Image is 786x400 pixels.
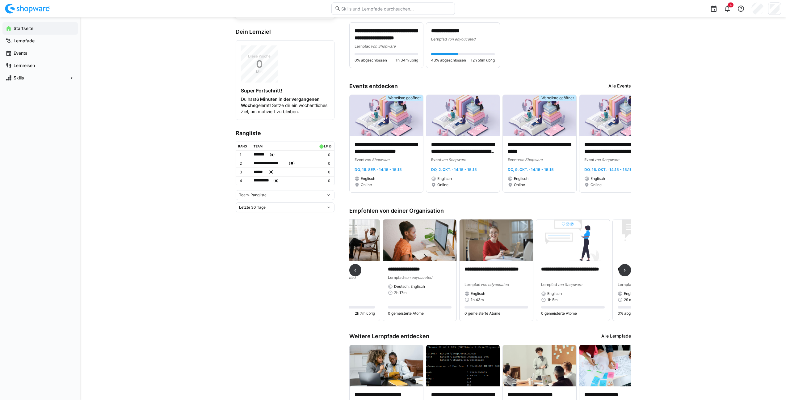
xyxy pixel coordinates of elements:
p: 2 [240,161,249,166]
img: image [350,345,423,386]
span: Englisch [591,176,605,181]
a: ø [329,143,332,148]
span: Warteliste geöffnet [541,96,574,100]
span: 0% abgeschlossen [355,58,387,63]
span: 4 [730,3,732,7]
span: von Shopware [364,157,389,162]
p: 0 [318,178,330,183]
span: 29 min [624,297,635,302]
span: ( ) [268,169,274,175]
span: von Shopware [557,282,582,287]
p: 0 [318,161,330,166]
span: Deutsch, Englisch [394,284,425,289]
span: Online [514,182,525,187]
span: ( ) [270,151,275,158]
span: 1h 34m übrig [396,58,418,63]
span: 43% abgeschlossen [431,58,466,63]
span: Event [431,157,441,162]
strong: 6 Minuten in der vergangenen Woche [241,96,320,108]
span: Lernpfad [618,282,634,287]
span: 0 gemeisterte Atome [388,311,424,316]
span: Online [361,182,372,187]
span: von edyoucated [327,275,355,280]
span: Lernpfad [431,37,447,41]
span: Lernpfad [541,282,557,287]
span: ( ) [273,177,279,184]
span: Online [591,182,602,187]
span: Event [508,157,518,162]
span: Lernpfad [388,275,404,280]
span: Englisch [437,176,452,181]
h3: Weitere Lernpfade entdecken [349,333,429,340]
input: Skills und Lernpfade durchsuchen… [341,6,451,11]
span: Englisch [471,291,485,296]
span: Team-Rangliste [239,193,267,198]
span: Englisch [624,291,638,296]
span: Event [355,157,364,162]
h3: Empfohlen von deiner Organisation [349,207,631,214]
span: Englisch [361,176,375,181]
img: image [613,219,686,261]
span: Englisch [547,291,562,296]
span: Do, 2. Okt. · 14:15 - 15:15 [431,167,477,172]
span: von Shopware [518,157,543,162]
img: image [579,345,653,386]
span: von edyoucated [447,37,475,41]
h3: Rangliste [236,130,334,137]
span: von Shopware [371,44,396,49]
div: LP [324,144,328,148]
span: ( ) [289,160,295,167]
span: Englisch [514,176,528,181]
span: 12h 59m übrig [471,58,495,63]
span: 1h 43m [471,297,484,302]
img: image [503,95,576,136]
p: 0 [318,152,330,157]
span: 2h 7m übrig [355,311,375,316]
p: 4 [240,178,249,183]
span: 2h 17m [394,290,406,295]
p: 0 [318,170,330,175]
h3: Events entdecken [349,83,398,90]
h4: Super Fortschritt! [241,87,329,94]
img: image [579,95,653,136]
div: Rang [238,144,247,148]
span: von Shopware [441,157,466,162]
span: Warteliste geöffnet [388,96,421,100]
img: image [536,219,610,261]
p: 1 [240,152,249,157]
span: 0% abgeschlossen [618,311,650,316]
span: Letzte 30 Tage [239,205,266,210]
span: Lernpfad [355,44,371,49]
span: Event [584,157,594,162]
span: Do, 18. Sep. · 14:15 - 15:15 [355,167,402,172]
span: von edyoucated [481,282,509,287]
a: Alle Events [608,83,631,90]
span: Online [437,182,448,187]
img: image [426,345,500,386]
p: 3 [240,170,249,175]
span: Do, 9. Okt. · 14:15 - 15:15 [508,167,554,172]
img: image [350,95,423,136]
span: von edyoucated [404,275,432,280]
img: image [426,95,500,136]
p: Du hast gelernt! Setze dir ein wöchentliches Ziel, um motiviert zu bleiben. [241,96,329,115]
span: 0 gemeisterte Atome [464,311,500,316]
img: image [503,345,576,386]
span: Do, 16. Okt. · 14:15 - 15:15 [584,167,632,172]
img: image [383,219,456,261]
span: von Shopware [594,157,619,162]
span: 0 gemeisterte Atome [541,311,577,316]
img: image [460,219,533,261]
span: Lernpfad [464,282,481,287]
span: 1h 5m [547,297,557,302]
a: Alle Lernpfade [601,333,631,340]
h3: Dein Lernziel [236,28,334,35]
div: Team [254,144,263,148]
